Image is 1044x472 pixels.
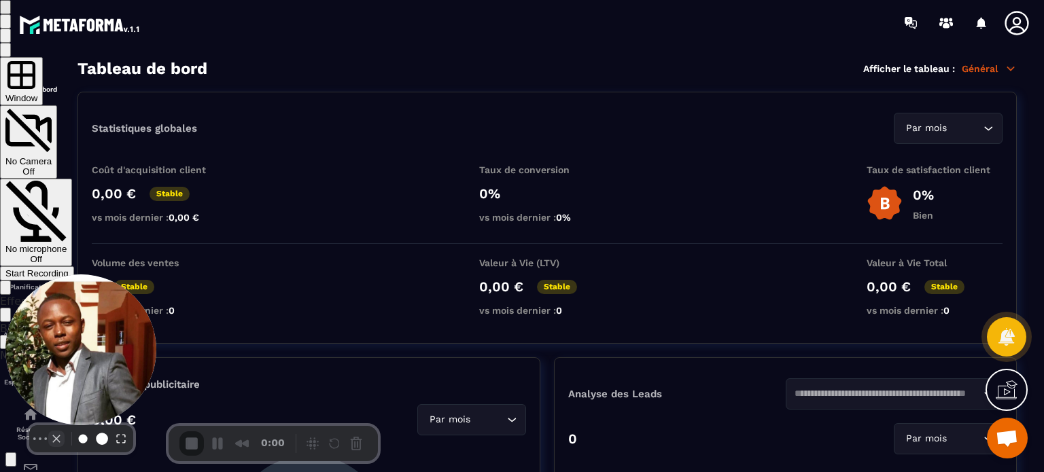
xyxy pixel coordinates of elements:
[568,431,577,447] p: 0
[950,431,980,446] input: Search for option
[473,412,504,427] input: Search for option
[987,418,1028,458] a: Ouvrir le chat
[795,386,981,401] input: Search for option
[3,348,58,396] a: automationsautomationsEspace membre
[903,431,950,446] span: Par mois
[3,378,58,386] p: Espace membre
[786,378,1003,410] div: Search for option
[568,388,786,400] p: Analyse des Leads
[417,404,526,435] div: Search for option
[426,412,473,427] span: Par mois
[3,426,58,441] p: Réseaux Sociaux
[3,396,58,451] a: social-networksocial-networkRéseaux Sociaux
[92,378,526,391] p: Dépenses publicitaire
[894,423,1003,454] div: Search for option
